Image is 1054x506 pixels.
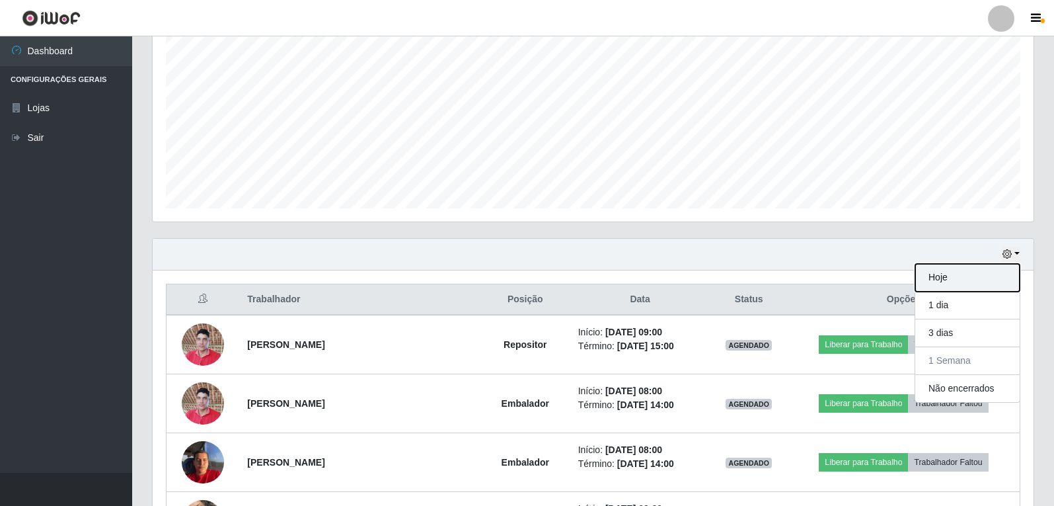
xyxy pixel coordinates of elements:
[605,327,662,337] time: [DATE] 09:00
[182,375,224,431] img: 1757358194836.jpeg
[819,453,908,472] button: Liberar para Trabalho
[605,444,662,455] time: [DATE] 08:00
[247,339,324,350] strong: [PERSON_NAME]
[502,398,549,409] strong: Embalador
[915,347,1020,375] button: 1 Semana
[502,457,549,468] strong: Embalador
[819,335,908,354] button: Liberar para Trabalho
[726,399,772,409] span: AGENDADO
[908,453,988,472] button: Trabalhador Faltou
[247,398,324,409] strong: [PERSON_NAME]
[617,400,674,410] time: [DATE] 14:00
[570,284,710,316] th: Data
[726,340,772,351] span: AGENDADO
[480,284,570,316] th: Posição
[578,443,702,457] li: Início:
[915,375,1020,402] button: Não encerrados
[915,319,1020,347] button: 3 dias
[182,316,224,372] img: 1757358194836.jpeg
[578,325,702,339] li: Início:
[908,335,988,354] button: Trabalhador Faltou
[617,341,674,351] time: [DATE] 15:00
[617,458,674,469] time: [DATE] 14:00
[22,10,81,26] img: CoreUI Logo
[915,264,1020,292] button: Hoje
[504,339,546,350] strong: Repositor
[578,457,702,471] li: Término:
[578,384,702,398] li: Início:
[908,394,988,413] button: Trabalhador Faltou
[710,284,788,316] th: Status
[239,284,480,316] th: Trabalhador
[726,458,772,468] span: AGENDADO
[819,394,908,413] button: Liberar para Trabalho
[788,284,1020,316] th: Opções
[578,398,702,412] li: Término:
[182,434,224,490] img: 1757435455970.jpeg
[247,457,324,468] strong: [PERSON_NAME]
[915,292,1020,319] button: 1 dia
[578,339,702,353] li: Término:
[605,386,662,396] time: [DATE] 08:00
